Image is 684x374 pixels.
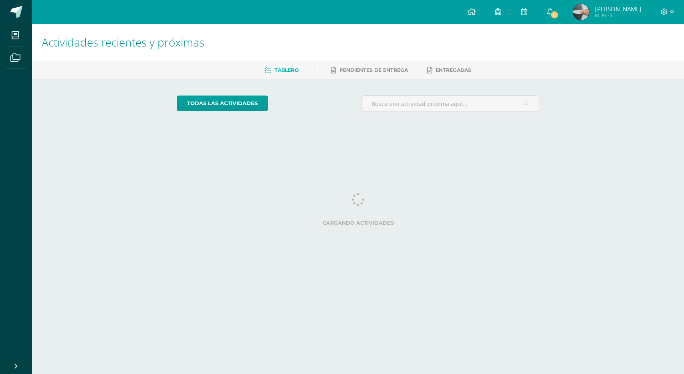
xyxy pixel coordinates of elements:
img: 35192d7430e2f8764a67b52301501797.png [573,4,589,20]
span: Actividades recientes y próximas [42,35,204,50]
a: Pendientes de entrega [331,64,408,77]
span: 15 [550,10,559,19]
a: todas las Actividades [177,96,268,111]
span: Pendientes de entrega [339,67,408,73]
span: Entregadas [436,67,471,73]
a: Tablero [264,64,299,77]
span: Mi Perfil [595,12,641,19]
input: Busca una actividad próxima aquí... [361,96,539,112]
span: [PERSON_NAME] [595,5,641,13]
a: Entregadas [427,64,471,77]
span: Tablero [274,67,299,73]
label: Cargando actividades [177,220,539,226]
